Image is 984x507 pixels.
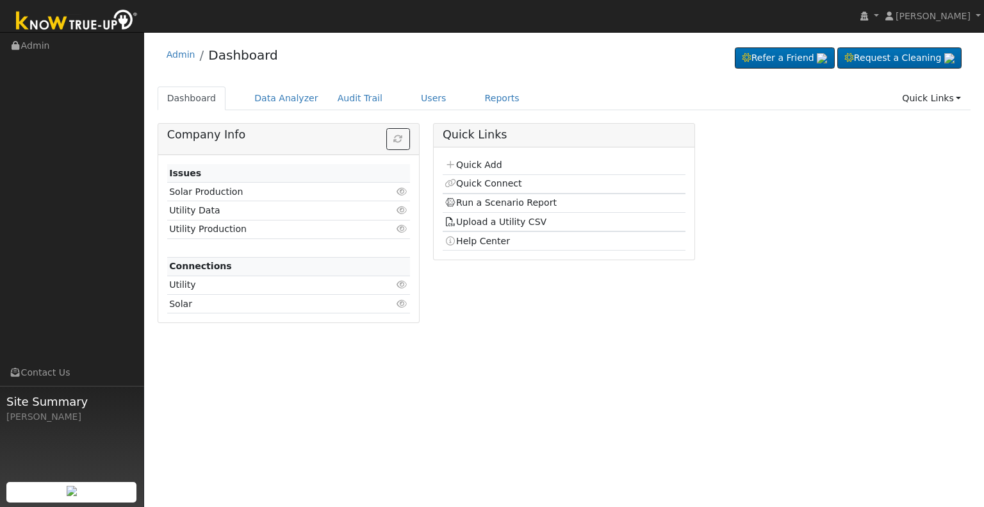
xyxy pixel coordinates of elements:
a: Quick Connect [445,178,521,188]
i: Click to view [397,280,408,289]
td: Utility [167,276,371,294]
i: Click to view [397,224,408,233]
img: Know True-Up [10,7,144,36]
i: Click to view [397,206,408,215]
a: Run a Scenario Report [445,197,557,208]
a: Data Analyzer [245,87,328,110]
span: Site Summary [6,393,137,410]
img: retrieve [67,486,77,496]
a: Admin [167,49,195,60]
a: Upload a Utility CSV [445,217,546,227]
a: Request a Cleaning [837,47,962,69]
td: Utility Data [167,201,371,220]
img: retrieve [817,53,827,63]
a: Help Center [445,236,510,246]
td: Solar Production [167,183,371,201]
div: [PERSON_NAME] [6,410,137,424]
i: Click to view [397,299,408,308]
a: Quick Add [445,160,502,170]
strong: Connections [169,261,232,271]
h5: Company Info [167,128,410,142]
a: Refer a Friend [735,47,835,69]
a: Dashboard [158,87,226,110]
td: Utility Production [167,220,371,238]
img: retrieve [944,53,955,63]
a: Users [411,87,456,110]
h5: Quick Links [443,128,685,142]
a: Quick Links [892,87,971,110]
strong: Issues [169,168,201,178]
i: Click to view [397,187,408,196]
td: Solar [167,295,371,313]
a: Reports [475,87,529,110]
a: Dashboard [208,47,278,63]
a: Audit Trail [328,87,392,110]
span: [PERSON_NAME] [896,11,971,21]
